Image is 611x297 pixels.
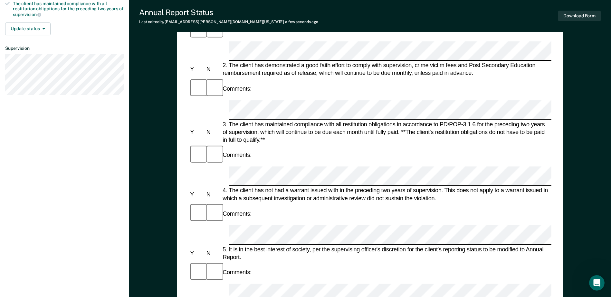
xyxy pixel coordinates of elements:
[139,8,318,17] div: Annual Report Status
[221,187,551,202] div: 4. The client has not had a warrant issued with in the preceding two years of supervision. This d...
[221,268,253,276] div: Comments:
[189,128,205,136] div: Y
[5,46,124,51] dt: Supervision
[221,120,551,144] div: 3. The client has maintained compliance with all restitution obligations in accordance to PD/POP-...
[5,22,51,35] button: Update status
[139,20,318,24] div: Last edited by [EMAIL_ADDRESS][PERSON_NAME][DOMAIN_NAME][US_STATE]
[221,245,551,261] div: 5. It is in the best interest of society, per the supervising officer's discretion for the client...
[221,210,253,218] div: Comments:
[205,128,221,136] div: N
[221,62,551,77] div: 2. The client has demonstrated a good faith effort to comply with supervision, crime victim fees ...
[221,151,253,159] div: Comments:
[205,191,221,198] div: N
[205,249,221,257] div: N
[189,249,205,257] div: Y
[558,11,601,21] button: Download Form
[589,275,605,291] iframe: Intercom live chat
[13,1,124,17] div: The client has maintained compliance with all restitution obligations for the preceding two years of
[189,191,205,198] div: Y
[285,20,318,24] span: a few seconds ago
[221,85,253,93] div: Comments:
[205,66,221,73] div: N
[13,12,41,17] span: supervision
[189,66,205,73] div: Y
